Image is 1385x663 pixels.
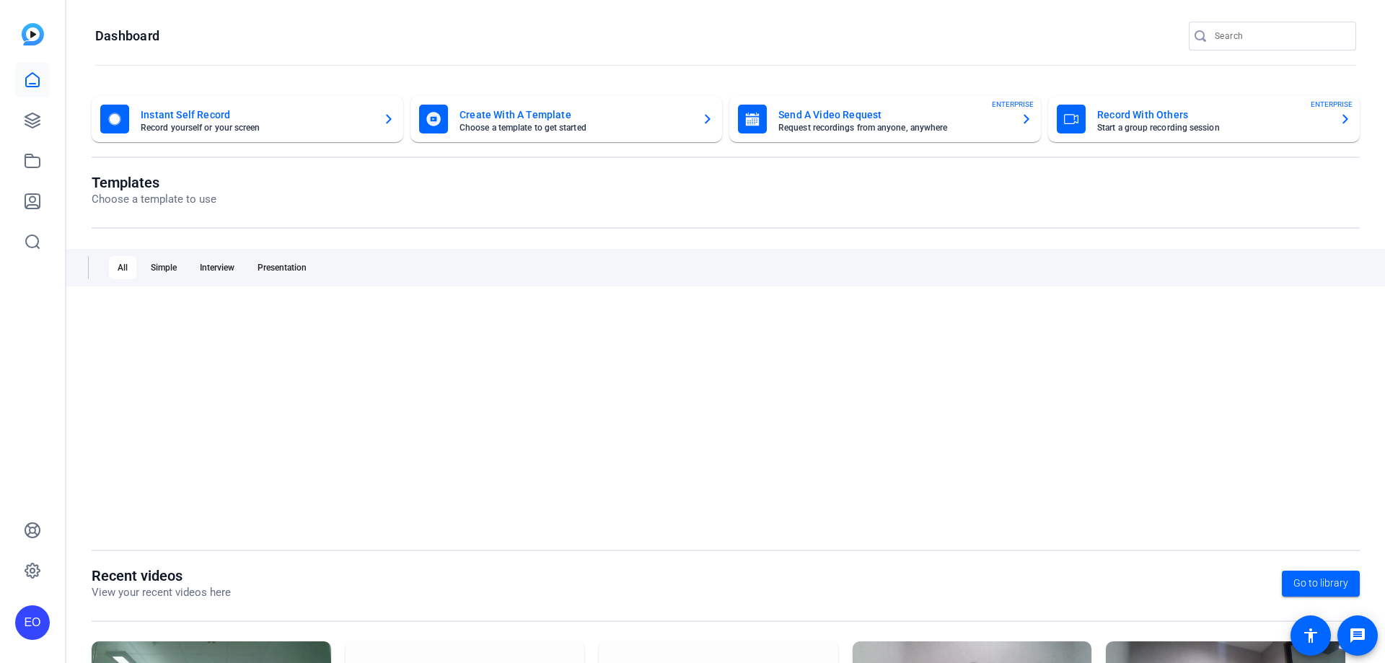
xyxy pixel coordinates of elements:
mat-icon: accessibility [1302,627,1319,644]
div: EO [15,605,50,640]
mat-card-subtitle: Request recordings from anyone, anywhere [778,123,1009,132]
button: Send A Video RequestRequest recordings from anyone, anywhereENTERPRISE [729,96,1041,142]
div: All [109,256,136,279]
p: View your recent videos here [92,584,231,601]
mat-card-title: Send A Video Request [778,106,1009,123]
div: Presentation [249,256,315,279]
mat-card-title: Record With Others [1097,106,1328,123]
div: Templates [56,194,99,208]
mat-card-subtitle: Start a group recording session [1097,123,1328,132]
h1: Templates [92,174,216,191]
div: Simple [142,256,185,279]
input: Search [1215,27,1345,45]
mat-icon: message [1349,627,1366,644]
h1: Dashboard [95,27,159,45]
button: Record With OthersStart a group recording sessionENTERPRISE [1048,96,1360,142]
a: Go to library [1282,571,1360,597]
span: ENTERPRISE [1311,99,1353,110]
mat-card-subtitle: Record yourself or your screen [141,123,371,132]
p: Choose a template to use [92,191,216,208]
button: Create With A TemplateChoose a template to get started [410,96,722,142]
button: Instant Self RecordRecord yourself or your screen [92,96,403,142]
h1: Recent videos [92,567,231,584]
mat-card-title: Instant Self Record [141,106,371,123]
mat-card-title: Create With A Template [460,106,690,123]
mat-card-subtitle: Choose a template to get started [460,123,690,132]
div: Interview [191,256,243,279]
span: Go to library [1293,576,1348,591]
img: blue-gradient.svg [22,23,44,45]
span: ENTERPRISE [992,99,1034,110]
